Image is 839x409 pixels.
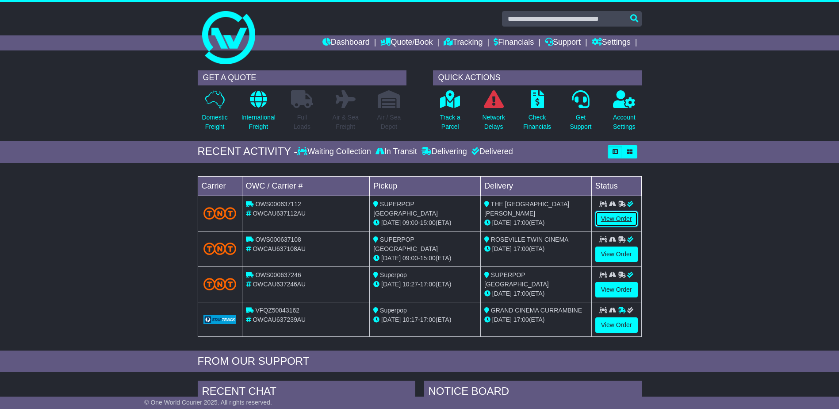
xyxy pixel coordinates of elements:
span: 17:00 [513,245,529,252]
span: [DATE] [492,316,512,323]
span: 17:00 [513,290,529,297]
img: GetCarrierServiceLogo [203,315,237,324]
img: TNT_Domestic.png [203,278,237,290]
a: AccountSettings [613,90,636,136]
div: (ETA) [484,218,588,228]
span: SUPERPOP [GEOGRAPHIC_DATA] [484,271,549,288]
span: [DATE] [492,219,512,226]
img: TNT_Domestic.png [203,243,237,255]
a: NetworkDelays [482,90,505,136]
a: View Order [595,211,638,227]
a: Support [545,35,581,50]
div: Waiting Collection [297,147,373,157]
a: InternationalFreight [241,90,276,136]
div: QUICK ACTIONS [433,70,642,85]
span: 17:00 [420,316,436,323]
span: Superpop [380,271,407,278]
span: GRAND CINEMA CURRAMBINE [491,307,582,314]
div: Delivering [419,147,469,157]
p: Network Delays [482,113,505,131]
a: Tracking [444,35,483,50]
div: (ETA) [484,289,588,298]
span: OWCAU637239AU [253,316,306,323]
span: © One World Courier 2025. All rights reserved. [144,399,272,406]
span: 09:00 [402,255,418,262]
a: View Order [595,247,638,262]
span: [DATE] [492,290,512,297]
div: - (ETA) [373,280,477,289]
span: Superpop [380,307,407,314]
p: Full Loads [291,113,313,131]
span: OWCAU637246AU [253,281,306,288]
a: View Order [595,317,638,333]
div: - (ETA) [373,315,477,324]
p: Air / Sea Depot [377,113,401,131]
p: International Freight [241,113,276,131]
span: 17:00 [513,316,529,323]
div: FROM OUR SUPPORT [198,355,642,368]
span: VFQZ50043162 [255,307,299,314]
div: - (ETA) [373,254,477,263]
span: OWS000637112 [255,201,301,208]
a: Settings [592,35,631,50]
span: 15:00 [420,255,436,262]
span: 15:00 [420,219,436,226]
span: OWS000637246 [255,271,301,278]
td: Delivery [480,176,591,196]
span: OWS000637108 [255,236,301,243]
a: Dashboard [322,35,370,50]
a: Financials [494,35,534,50]
span: ROSEVILLE TWIN CINEMA [491,236,569,243]
span: 10:17 [402,316,418,323]
td: Pickup [370,176,481,196]
span: OWCAU637108AU [253,245,306,252]
p: Domestic Freight [202,113,227,131]
a: Track aParcel [440,90,461,136]
img: TNT_Domestic.png [203,207,237,219]
a: DomesticFreight [201,90,228,136]
div: Delivered [469,147,513,157]
p: Track a Parcel [440,113,460,131]
p: Check Financials [523,113,551,131]
div: NOTICE BOARD [424,381,642,405]
span: SUPERPOP [GEOGRAPHIC_DATA] [373,236,438,252]
div: (ETA) [484,244,588,254]
div: In Transit [373,147,419,157]
p: Account Settings [613,113,636,131]
span: 17:00 [513,219,529,226]
div: RECENT ACTIVITY - [198,145,298,158]
span: SUPERPOP [GEOGRAPHIC_DATA] [373,201,438,217]
span: 09:00 [402,219,418,226]
td: OWC / Carrier # [242,176,370,196]
span: 10:27 [402,281,418,288]
a: GetSupport [569,90,592,136]
td: Carrier [198,176,242,196]
p: Air & Sea Freight [333,113,359,131]
div: GET A QUOTE [198,70,406,85]
a: View Order [595,282,638,297]
span: [DATE] [381,219,401,226]
span: THE [GEOGRAPHIC_DATA][PERSON_NAME] [484,201,569,217]
div: RECENT CHAT [198,381,415,405]
a: CheckFinancials [523,90,552,136]
p: Get Support [570,113,591,131]
span: [DATE] [381,281,401,288]
span: [DATE] [381,316,401,323]
div: - (ETA) [373,218,477,228]
span: [DATE] [381,255,401,262]
span: OWCAU637112AU [253,210,306,217]
a: Quote/Book [380,35,433,50]
span: 17:00 [420,281,436,288]
td: Status [591,176,641,196]
div: (ETA) [484,315,588,324]
span: [DATE] [492,245,512,252]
